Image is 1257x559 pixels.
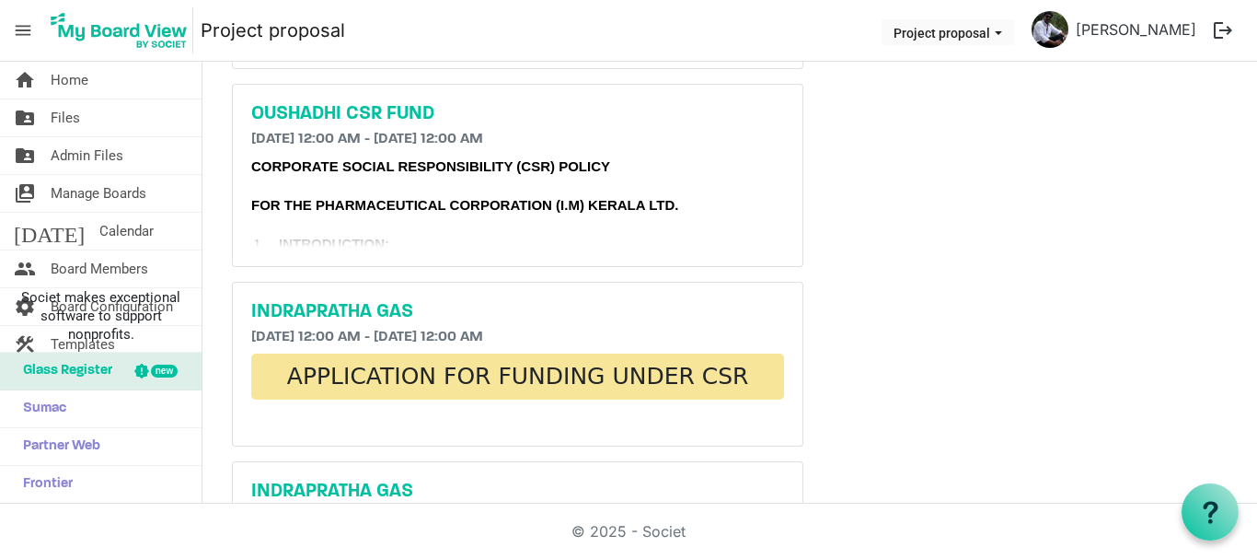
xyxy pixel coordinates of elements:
[279,236,389,251] strong: INTRODUCTION:
[251,301,784,323] a: INDRAPRATHA GAS
[14,250,36,287] span: people
[251,481,784,503] a: INDRAPRATHA GAS
[14,137,36,174] span: folder_shared
[14,62,36,99] span: home
[51,250,148,287] span: Board Members
[251,158,610,174] strong: CORPORATE SOCIAL RESPONSIBILITY (CSR) POLICY
[14,353,112,390] span: Glass Register
[14,99,36,136] span: folder_shared
[51,175,146,212] span: Manage Boards
[251,354,784,400] h1: APPLICATION FOR FUNDING UNDER CSR
[1204,11,1242,50] button: logout
[51,62,88,99] span: Home
[151,365,178,378] div: new
[6,13,40,48] span: menu
[251,329,784,346] h6: [DATE] 12:00 AM - [DATE] 12:00 AM
[1068,11,1204,48] a: [PERSON_NAME]
[571,522,686,541] a: © 2025 - Societ
[201,12,345,49] a: Project proposal
[45,7,193,53] img: My Board View Logo
[14,428,100,465] span: Partner Web
[882,19,1014,45] button: Project proposal dropdownbutton
[251,131,784,148] h6: [DATE] 12:00 AM - [DATE] 12:00 AM
[14,390,66,427] span: Sumac
[51,137,123,174] span: Admin Files
[251,103,784,125] a: OUSHADHI CSR FUND
[1032,11,1068,48] img: hSUB5Hwbk44obJUHC4p8SpJiBkby1CPMa6WHdO4unjbwNk2QqmooFCj6Eu6u6-Q6MUaBHHRodFmU3PnQOABFnA_thumb.png
[51,99,80,136] span: Files
[14,466,73,503] span: Frontier
[14,175,36,212] span: switch_account
[251,197,678,213] strong: FOR THE PHARMACEUTICAL CORPORATION (I.M) KERALA LTD.
[8,288,193,344] span: Societ makes exceptional software to support nonprofits.
[14,213,85,250] span: [DATE]
[45,7,201,53] a: My Board View Logo
[99,213,154,250] span: Calendar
